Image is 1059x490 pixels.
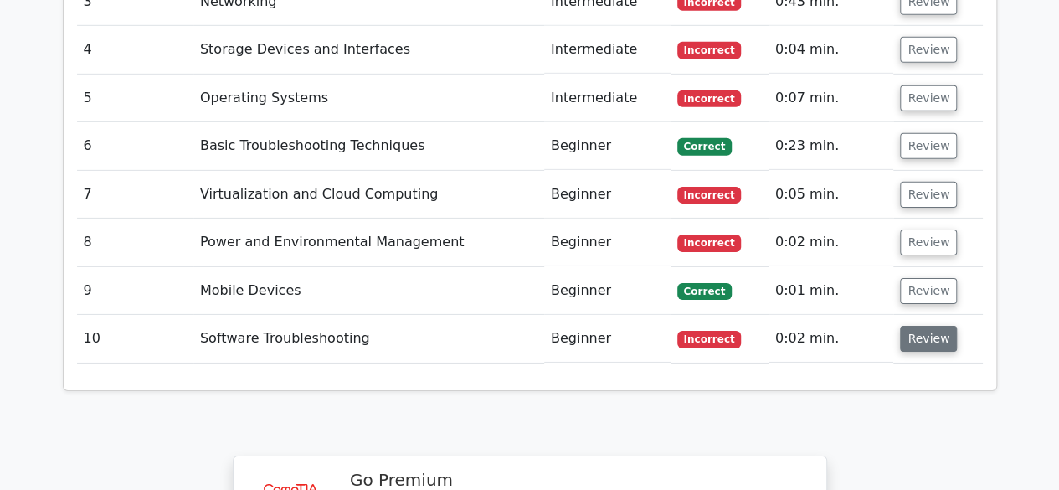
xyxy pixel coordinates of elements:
td: Power and Environmental Management [193,219,544,266]
td: Beginner [544,315,671,363]
span: Correct [677,138,732,155]
td: Storage Devices and Interfaces [193,26,544,74]
button: Review [900,182,957,208]
td: 0:04 min. [769,26,894,74]
button: Review [900,85,957,111]
td: 0:02 min. [769,219,894,266]
td: Virtualization and Cloud Computing [193,171,544,219]
span: Incorrect [677,331,742,348]
td: 0:05 min. [769,171,894,219]
td: Intermediate [544,75,671,122]
td: Beginner [544,267,671,315]
td: 8 [77,219,193,266]
span: Incorrect [677,235,742,251]
td: 0:07 min. [769,75,894,122]
td: Beginner [544,171,671,219]
button: Review [900,230,957,255]
td: Software Troubleshooting [193,315,544,363]
td: Mobile Devices [193,267,544,315]
td: 6 [77,122,193,170]
button: Review [900,278,957,304]
td: Intermediate [544,26,671,74]
td: 4 [77,26,193,74]
td: Basic Troubleshooting Techniques [193,122,544,170]
span: Incorrect [677,90,742,107]
td: 5 [77,75,193,122]
td: 9 [77,267,193,315]
span: Correct [677,283,732,300]
button: Review [900,133,957,159]
td: Beginner [544,122,671,170]
td: 0:01 min. [769,267,894,315]
td: Beginner [544,219,671,266]
td: 7 [77,171,193,219]
td: Operating Systems [193,75,544,122]
button: Review [900,326,957,352]
span: Incorrect [677,187,742,204]
td: 0:23 min. [769,122,894,170]
span: Incorrect [677,42,742,59]
td: 0:02 min. [769,315,894,363]
td: 10 [77,315,193,363]
button: Review [900,37,957,63]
